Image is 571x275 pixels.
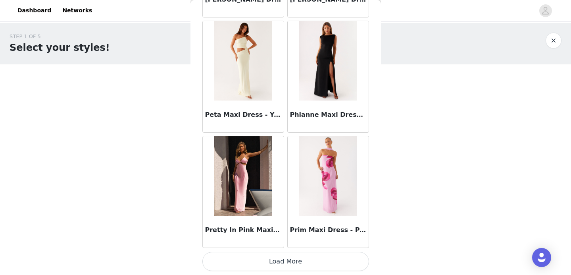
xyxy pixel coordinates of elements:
[58,2,97,19] a: Networks
[205,225,281,235] h3: Pretty In Pink Maxi Dress - Rose Quartz
[214,21,272,101] img: Peta Maxi Dress - Yellow
[10,41,110,55] h1: Select your styles!
[10,33,110,41] div: STEP 1 OF 5
[290,225,366,235] h3: Prim Maxi Dress - Pastel Pink
[532,248,551,267] div: Open Intercom Messenger
[290,110,366,120] h3: Phianne Maxi Dress - Black
[205,110,281,120] h3: Peta Maxi Dress - Yellow
[202,252,369,271] button: Load More
[542,4,549,17] div: avatar
[299,136,357,216] img: Prim Maxi Dress - Pastel Pink
[214,136,272,216] img: Pretty In Pink Maxi Dress - Rose Quartz
[13,2,56,19] a: Dashboard
[299,21,357,101] img: Phianne Maxi Dress - Black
